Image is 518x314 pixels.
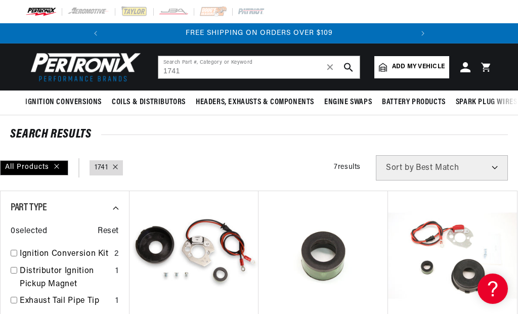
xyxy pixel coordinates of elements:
[115,265,119,278] div: 1
[20,248,110,261] a: Ignition Conversion Kit
[376,155,508,181] select: Sort by
[319,91,377,114] summary: Engine Swaps
[10,129,508,140] div: SEARCH RESULTS
[112,97,186,108] span: Coils & Distributors
[382,97,446,108] span: Battery Products
[377,91,451,114] summary: Battery Products
[11,225,47,238] span: 0 selected
[20,265,111,291] a: Distributor Ignition Pickup Magnet
[392,62,445,72] span: Add my vehicle
[106,28,413,39] div: 2 of 2
[25,91,107,114] summary: Ignition Conversions
[374,56,449,78] a: Add my vehicle
[20,295,111,308] a: Exhaust Tail Pipe Tip
[115,295,119,308] div: 1
[324,97,372,108] span: Engine Swaps
[114,248,119,261] div: 2
[25,50,142,84] img: Pertronix
[334,163,361,171] span: 7 results
[196,97,314,108] span: Headers, Exhausts & Components
[386,164,414,172] span: Sort by
[337,56,360,78] button: search button
[106,28,413,39] div: Announcement
[158,56,360,78] input: Search Part #, Category or Keyword
[25,97,102,108] span: Ignition Conversions
[11,203,47,213] span: Part Type
[413,23,433,43] button: Translation missing: en.sections.announcements.next_announcement
[85,23,106,43] button: Translation missing: en.sections.announcements.previous_announcement
[107,91,191,114] summary: Coils & Distributors
[191,91,319,114] summary: Headers, Exhausts & Components
[456,97,517,108] span: Spark Plug Wires
[95,162,108,173] a: 1741
[98,225,119,238] span: Reset
[186,29,333,37] span: FREE SHIPPING ON ORDERS OVER $109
